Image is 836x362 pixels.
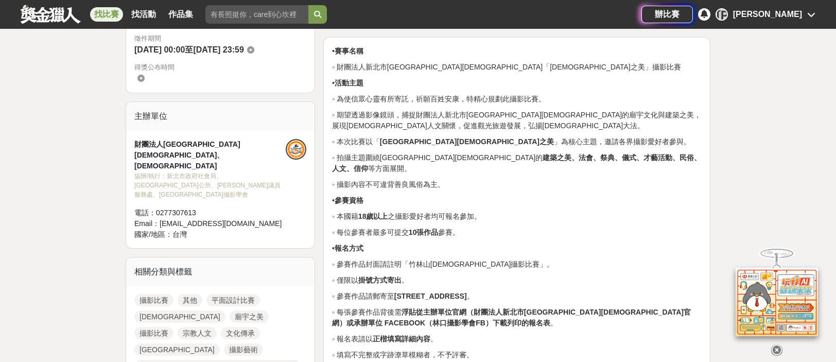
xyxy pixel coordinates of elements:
[126,257,315,286] div: 相關分類與標籤
[134,343,220,356] a: [GEOGRAPHIC_DATA]
[332,275,702,286] p: ◦ 僅限以 。
[641,6,693,23] a: 辦比賽
[134,45,185,54] span: [DATE] 00:00
[409,228,439,236] strong: 10張作品
[332,179,702,190] p: ◦ 攝影內容不可違背善良風俗為主。
[134,218,286,229] div: Email： [EMAIL_ADDRESS][DOMAIN_NAME]
[185,45,193,54] span: 至
[127,7,160,22] a: 找活動
[134,35,161,42] span: 徵件期間
[332,78,702,89] p: •
[332,259,702,270] p: ◦ 參賽作品封面請註明「竹林山[DEMOGRAPHIC_DATA]攝影比賽」。
[134,62,306,73] span: 得獎公布時間
[394,292,467,300] strong: [STREET_ADDRESS]
[332,94,702,105] p: ◦ 為使信眾心靈有所寄託，祈願百姓安康，特精心規劃此攝影比賽。
[134,311,225,323] a: [DEMOGRAPHIC_DATA]
[172,230,187,238] span: 台灣
[332,110,702,131] p: ◦ 期望透過影像鏡頭，捕捉財團法人新北市[GEOGRAPHIC_DATA][DEMOGRAPHIC_DATA]的廟宇文化與建築之美，展現[DEMOGRAPHIC_DATA]人文關懷，促進觀光旅遊...
[736,268,818,336] img: d2146d9a-e6f6-4337-9592-8cefde37ba6b.png
[332,350,702,360] p: ◦ 填寫不完整或字跡潦草模糊者，不予評審。
[164,7,197,22] a: 作品集
[332,195,702,206] p: •
[90,7,123,22] a: 找比賽
[230,311,269,323] a: 廟宇之美
[332,136,702,147] p: ◦ 本次比賽以「 」為核心主題，邀請各界攝影愛好者參與。
[178,327,217,339] a: 宗教人文
[205,5,308,24] input: 有長照挺你，care到心坎裡！青春出手，拍出照顧 影音徵件活動
[335,244,363,252] strong: 報名方式
[221,327,260,339] a: 文化傳承
[126,102,315,131] div: 主辦單位
[178,294,202,306] a: 其他
[733,8,802,21] div: [PERSON_NAME]
[332,211,702,222] p: ◦ 本國籍 之攝影愛好者均可報名參加。
[335,196,363,204] strong: 參賽資格
[332,307,702,329] p: ◦ 每張參賽作品背後需 。
[134,327,173,339] a: 攝影比賽
[358,212,388,220] strong: 18歲以上
[332,227,702,238] p: ◦ 每位參賽者最多可提交 參賽。
[716,8,728,21] div: [PERSON_NAME]
[332,243,702,254] p: •
[206,294,260,306] a: 平面設計比賽
[373,335,430,343] strong: 正楷填寫詳細內容
[335,79,363,87] strong: 活動主題
[134,171,286,199] div: 協辦/執行： 新北市政府社會局、[GEOGRAPHIC_DATA]公所、[PERSON_NAME]議員服務處、[GEOGRAPHIC_DATA]攝影學會
[134,139,286,171] div: 財團法人[GEOGRAPHIC_DATA][DEMOGRAPHIC_DATA]、[DEMOGRAPHIC_DATA]
[335,47,363,55] strong: 賽事名稱
[332,152,702,174] p: ◦ 拍攝主題圍繞[GEOGRAPHIC_DATA][DEMOGRAPHIC_DATA]的 等方面展開。
[332,46,702,57] p: •
[332,62,702,73] p: ◦ 財團法人新北市[GEOGRAPHIC_DATA][DEMOGRAPHIC_DATA]「[DEMOGRAPHIC_DATA]之美」攝影比賽
[358,276,402,284] strong: 掛號方式寄出
[134,294,173,306] a: 攝影比賽
[134,230,172,238] span: 國家/地區：
[134,208,286,218] div: 電話： 0277307613
[380,137,554,146] strong: [GEOGRAPHIC_DATA][DEMOGRAPHIC_DATA]之美
[332,308,691,327] strong: 浮貼從主辦單位官網（財團法人新北市[GEOGRAPHIC_DATA][DEMOGRAPHIC_DATA]官網）或承辦單位 FACEBOOK（林口攝影學會FB）下載列印的報名表
[193,45,243,54] span: [DATE] 23:59
[332,334,702,344] p: ◦ 報名表請以 。
[332,291,702,302] p: ◦ 參賽作品請郵寄至 。
[224,343,263,356] a: 攝影藝術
